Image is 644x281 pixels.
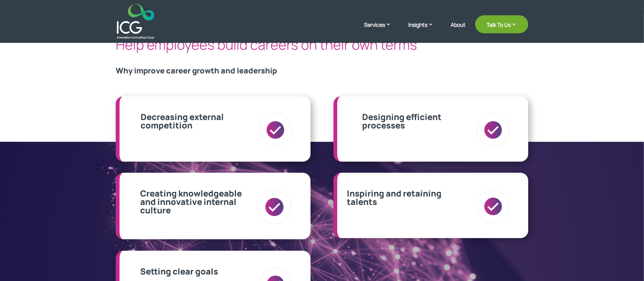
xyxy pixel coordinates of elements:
a: Insights [408,21,441,39]
img: ICG [117,4,154,39]
p: Inspiring and retaining talents [347,189,442,206]
p: Setting clear goals [140,267,218,276]
p: Decreasing external competition [141,113,224,130]
h3: Why improve career growth and leadership [116,67,528,78]
a: About [451,22,466,39]
a: Talk To Us [475,15,528,33]
p: Designing efficient processes [362,113,442,130]
h2: Help employees build careers on their own terms [116,38,528,55]
iframe: Chat Widget [517,198,644,281]
a: Services [364,21,399,39]
p: Creating knowledgeable and innovative internal culture [140,189,257,214]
